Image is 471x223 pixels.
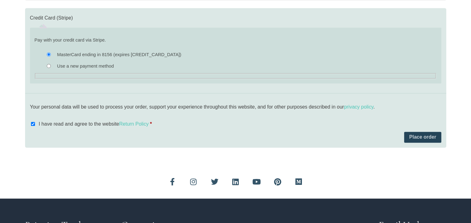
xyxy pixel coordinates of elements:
[57,64,114,69] label: Use a new payment method
[119,121,149,127] a: Return Policy
[404,132,441,143] button: Place order
[57,52,181,57] label: MasterCard ending in 8156 (expires [CREDIT_CARD_DATA])
[30,103,441,111] p: Your personal data will be used to process your order, support your experience throughout this we...
[31,122,35,126] input: I have read and agree to the websiteReturn Policy *
[34,37,437,43] p: Pay with your credit card via Stripe.
[344,104,373,109] a: privacy policy
[39,121,149,127] span: I have read and agree to the website
[30,15,73,20] label: Credit Card (Stripe)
